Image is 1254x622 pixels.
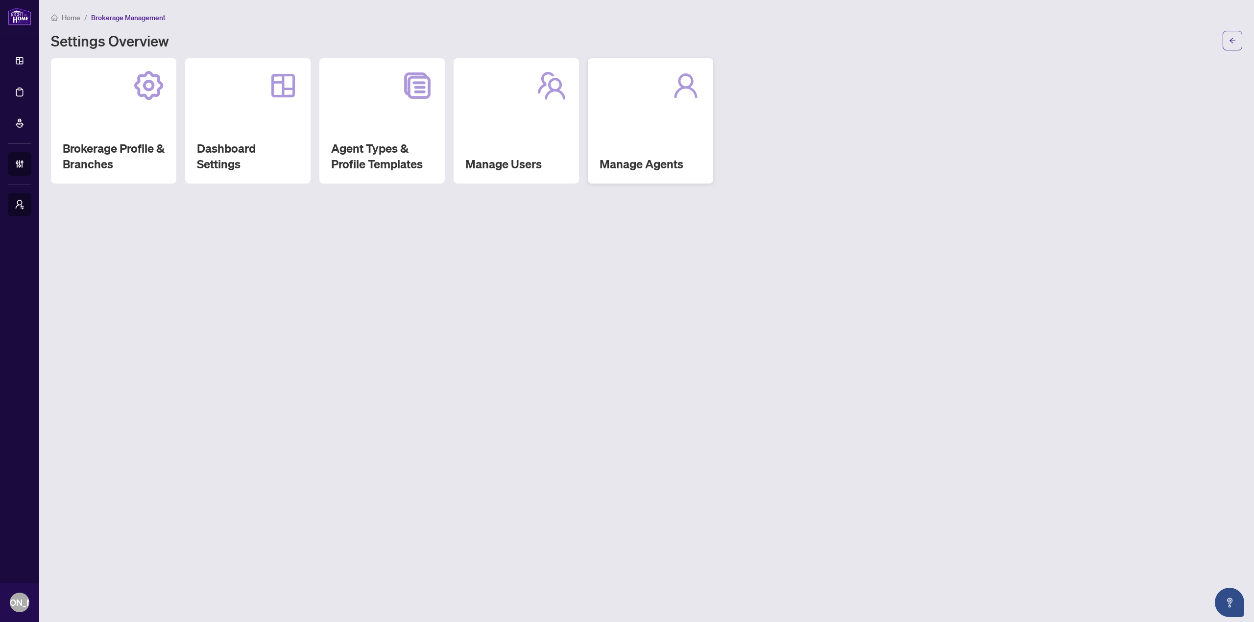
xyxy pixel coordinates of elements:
[8,7,31,25] img: logo
[600,156,701,172] h2: Manage Agents
[51,33,169,48] h1: Settings Overview
[331,140,433,172] h2: Agent Types & Profile Templates
[62,13,80,22] span: Home
[197,140,299,172] h2: Dashboard Settings
[465,156,567,172] h2: Manage Users
[15,200,24,209] span: user-switch
[51,14,58,21] span: home
[1215,588,1244,617] button: Open asap
[63,140,165,172] h2: Brokerage Profile & Branches
[1229,37,1236,44] span: arrow-left
[84,12,87,23] li: /
[91,13,166,22] span: Brokerage Management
